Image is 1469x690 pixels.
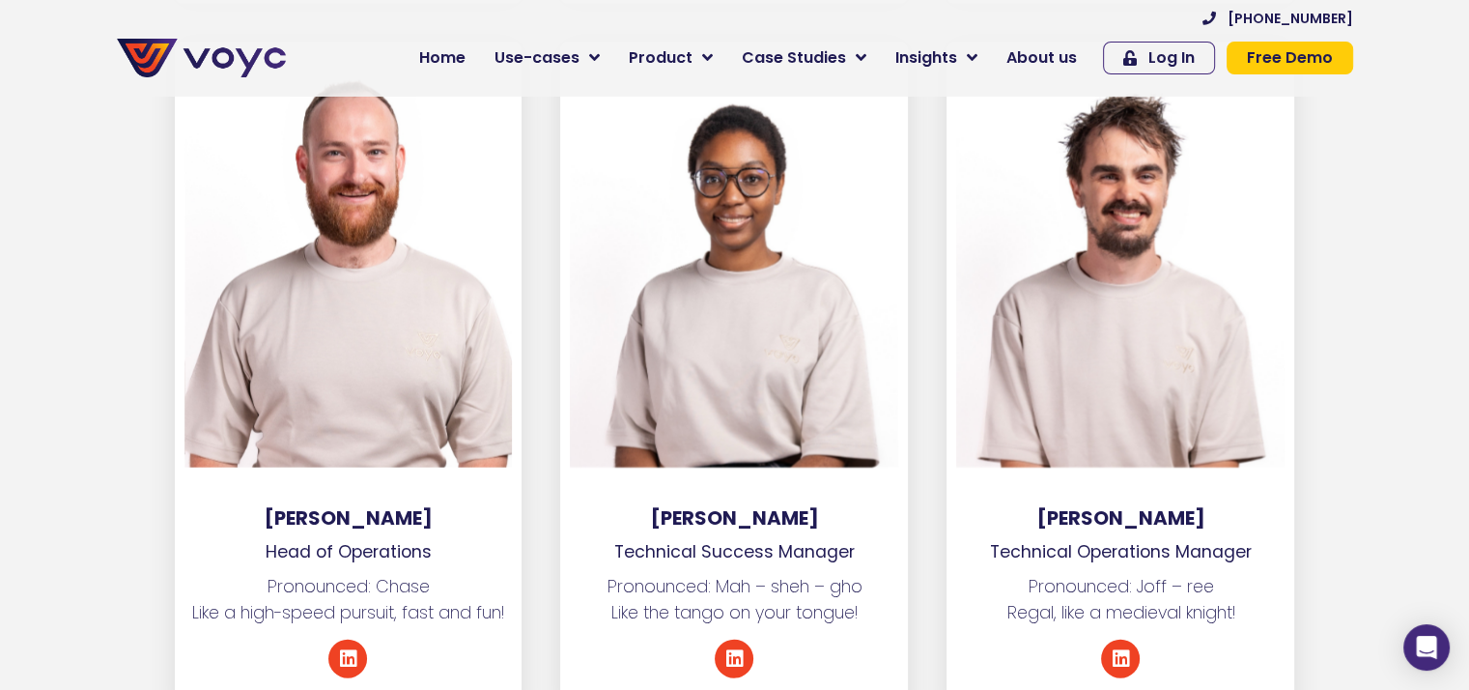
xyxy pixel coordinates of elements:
span: About us [1006,46,1077,70]
h3: [PERSON_NAME] [175,506,523,530]
span: Free Demo [1247,50,1333,66]
p: Technical Success Manager [560,539,908,564]
span: Use-cases [494,46,579,70]
a: About us [992,39,1091,77]
p: Pronounced: Joff – ree Regal, like a medieval knight! [946,574,1294,625]
span: [PHONE_NUMBER] [1228,12,1353,25]
p: Technical Operations Manager [946,539,1294,564]
a: Free Demo [1227,42,1353,74]
span: Insights [895,46,957,70]
div: Open Intercom Messenger [1403,624,1450,671]
a: Case Studies [727,39,881,77]
p: Pronounced: Mah – sheh – gho Like the tango on your tongue! [560,574,908,625]
h3: [PERSON_NAME] [560,506,908,530]
a: Use-cases [480,39,614,77]
a: Log In [1103,42,1215,74]
span: Home [419,46,466,70]
span: Log In [1148,50,1195,66]
span: Case Studies [742,46,846,70]
a: Insights [881,39,992,77]
h3: [PERSON_NAME] [946,506,1294,530]
span: Product [629,46,692,70]
a: Home [405,39,480,77]
img: voyc-full-logo [117,39,286,77]
a: Product [614,39,727,77]
a: [PHONE_NUMBER] [1202,12,1353,25]
p: Pronounced: Chase Like a high-speed pursuit, fast and fun! [175,574,523,625]
p: Head of Operations [175,539,523,564]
